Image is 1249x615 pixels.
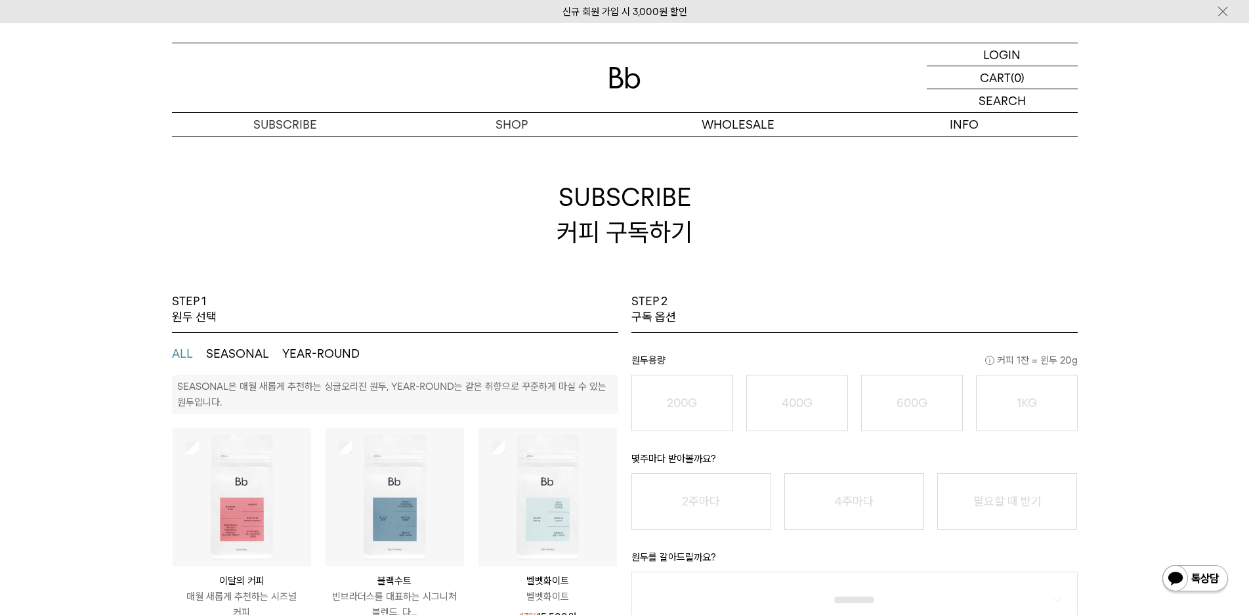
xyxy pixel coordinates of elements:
[631,293,676,326] p: STEP 2 구독 옵션
[983,43,1021,66] p: LOGIN
[631,549,1078,572] p: 원두를 갈아드릴까요?
[937,473,1077,530] button: 필요할 때 받기
[625,113,851,136] p: WHOLESALE
[478,589,617,604] p: 벨벳화이트
[979,89,1026,112] p: SEARCH
[172,113,398,136] a: SUBSCRIBE
[172,293,217,326] p: STEP 1 원두 선택
[746,375,848,431] button: 400G
[398,113,625,136] a: SHOP
[631,352,1078,375] p: 원두용량
[206,346,269,362] button: SEASONAL
[1011,66,1025,89] p: (0)
[861,375,963,431] button: 600G
[631,451,1078,473] p: 몇주마다 받아볼까요?
[927,43,1078,66] a: LOGIN
[897,396,927,410] o: 600G
[173,573,311,589] p: 이달의 커피
[326,573,464,589] p: 블랙수트
[478,428,617,566] img: 상품이미지
[1017,396,1037,410] o: 1KG
[985,352,1078,368] span: 커피 1잔 = 윈두 20g
[631,375,733,431] button: 200G
[1161,564,1229,595] img: 카카오톡 채널 1:1 채팅 버튼
[782,396,813,410] o: 400G
[667,396,697,410] o: 200G
[784,473,924,530] button: 4주마다
[927,66,1078,89] a: CART (0)
[478,573,617,589] p: 벨벳화이트
[609,67,641,89] img: 로고
[976,375,1078,431] button: 1KG
[326,428,464,566] img: 상품이미지
[631,473,771,530] button: 2주마다
[172,136,1078,293] h2: SUBSCRIBE 커피 구독하기
[172,346,193,362] button: ALL
[980,66,1011,89] p: CART
[173,428,311,566] img: 상품이미지
[282,346,360,362] button: YEAR-ROUND
[851,113,1078,136] p: INFO
[562,6,687,18] a: 신규 회원 가입 시 3,000원 할인
[177,381,606,408] p: SEASONAL은 매월 새롭게 추천하는 싱글오리진 원두, YEAR-ROUND는 같은 취향으로 꾸준하게 마실 수 있는 원두입니다.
